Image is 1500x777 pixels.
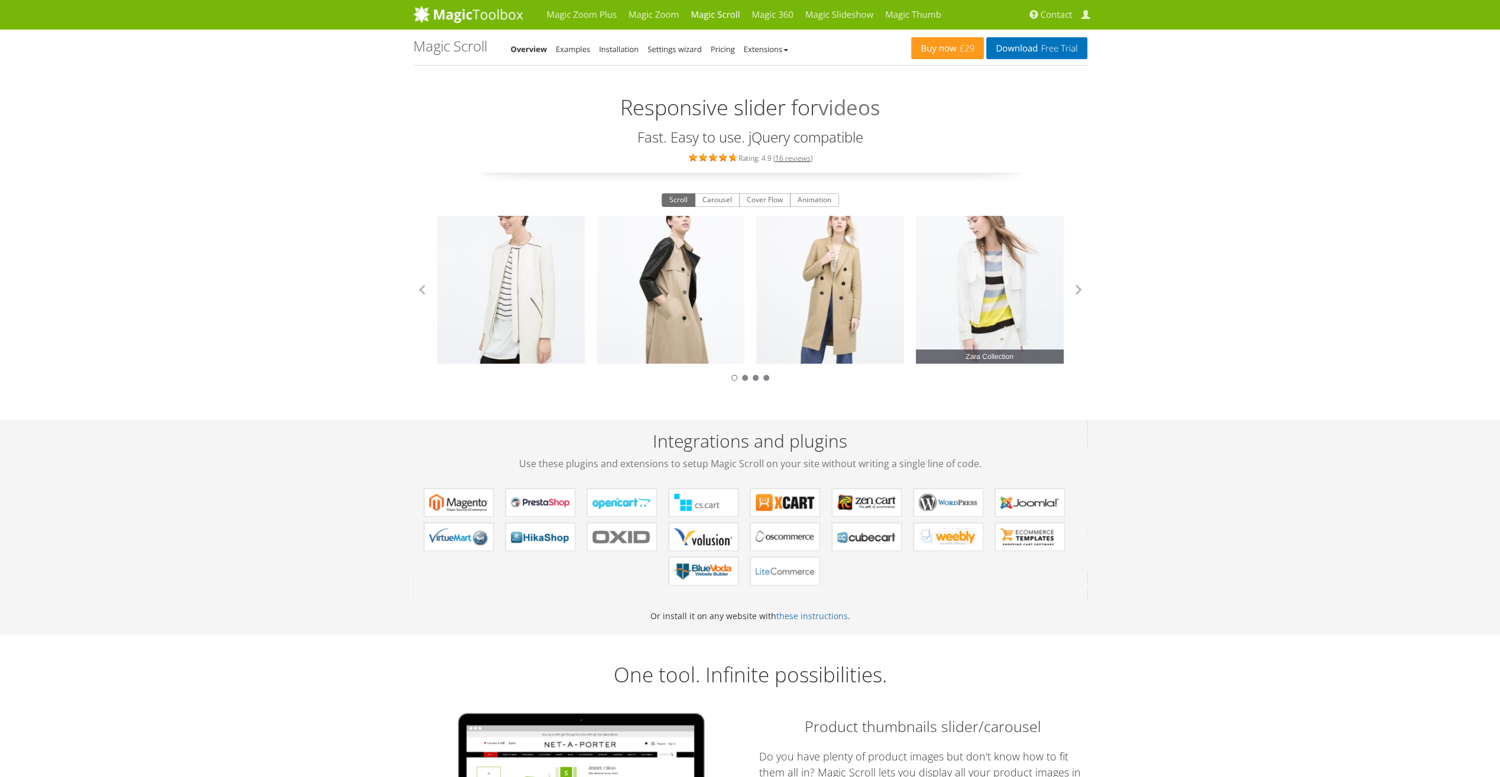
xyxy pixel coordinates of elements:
[669,488,738,517] a: Magic Scroll for CS-Cart
[957,44,975,53] span: £29
[413,129,1087,145] h3: Fast. Easy to use. jQuery compatible
[750,523,820,551] a: Magic Scroll for osCommerce
[413,420,1087,634] div: Or install it on any website with .
[913,488,983,517] a: Magic Scroll for WordPress
[669,557,738,585] a: Magic Scroll for BlueVoda
[669,523,738,551] a: Magic Scroll for Volusion
[511,44,547,54] a: Overview
[424,523,494,551] a: Magic Scroll for VirtueMart
[1041,9,1073,21] span: Contact
[832,488,902,517] a: Magic Scroll for Zen Cart
[413,457,1087,471] span: Use these plugins and extensions to setup Magic Scroll on your site without writing a single line...
[1000,528,1060,546] b: Magic Scroll for ecommerce Templates
[986,37,1087,59] a: DownloadFree Trial
[647,44,702,54] a: Settings wizard
[674,494,733,511] b: Magic Scroll for CS-Cart
[832,523,902,551] a: Magic Scroll for CubeCart
[413,663,1087,687] h2: One tool. Infinite possibilities.
[919,528,978,546] b: Magic Scroll for Weebly
[744,44,788,54] a: Extensions
[592,494,652,511] b: Magic Scroll for OpenCart
[750,557,820,585] a: Magic Scroll for LiteCommerce
[1000,494,1060,511] b: Magic Scroll for Joomla
[511,528,570,546] b: Magic Scroll for HikaShop
[913,523,983,551] a: Magic Scroll for Weebly
[556,44,590,54] a: Examples
[695,193,740,208] button: Carousel
[750,488,820,517] a: Magic Scroll for X-Cart
[429,528,488,546] b: Magic Scroll for VirtueMart
[790,193,839,208] button: Animation
[599,44,639,54] a: Installation
[911,37,984,59] a: Buy now£29
[429,494,488,511] b: Magic Scroll for Magento
[995,523,1065,551] a: Magic Scroll for ecommerce Templates
[818,92,880,124] span: videos
[759,716,1087,737] h2: Product thumbnails slider/carousel
[511,494,570,511] b: Magic Scroll for PrestaShop
[674,528,733,546] b: Magic Scroll for Volusion
[756,528,815,546] b: Magic Scroll for osCommerce
[424,488,494,517] a: Magic Scroll for Magento
[587,488,657,517] a: Magic Scroll for OpenCart
[711,44,735,54] a: Pricing
[1038,44,1077,53] span: Free Trial
[775,153,811,163] a: 16 reviews
[662,193,695,208] button: Scroll
[674,562,733,580] b: Magic Scroll for BlueVoda
[413,38,487,54] h1: Magic Scroll
[995,488,1065,517] a: Magic Scroll for Joomla
[506,488,575,517] a: Magic Scroll for PrestaShop
[592,528,652,546] b: Magic Scroll for OXID
[919,494,978,511] b: Magic Scroll for WordPress
[587,523,657,551] a: Magic Scroll for OXID
[776,610,848,621] a: these instructions
[413,80,1087,124] h2: Responsive slider for
[756,494,815,511] b: Magic Scroll for X-Cart
[837,528,896,546] b: Magic Scroll for CubeCart
[413,5,523,23] img: MagicToolbox.com - Image tools for your website
[506,523,575,551] a: Magic Scroll for HikaShop
[756,562,815,580] b: Magic Scroll for LiteCommerce
[916,349,1064,364] span: Zara Collection
[837,494,896,511] b: Magic Scroll for Zen Cart
[413,431,1087,471] h2: Integrations and plugins
[739,193,791,208] button: Cover Flow
[413,151,1087,164] div: Rating: 4.9 ( )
